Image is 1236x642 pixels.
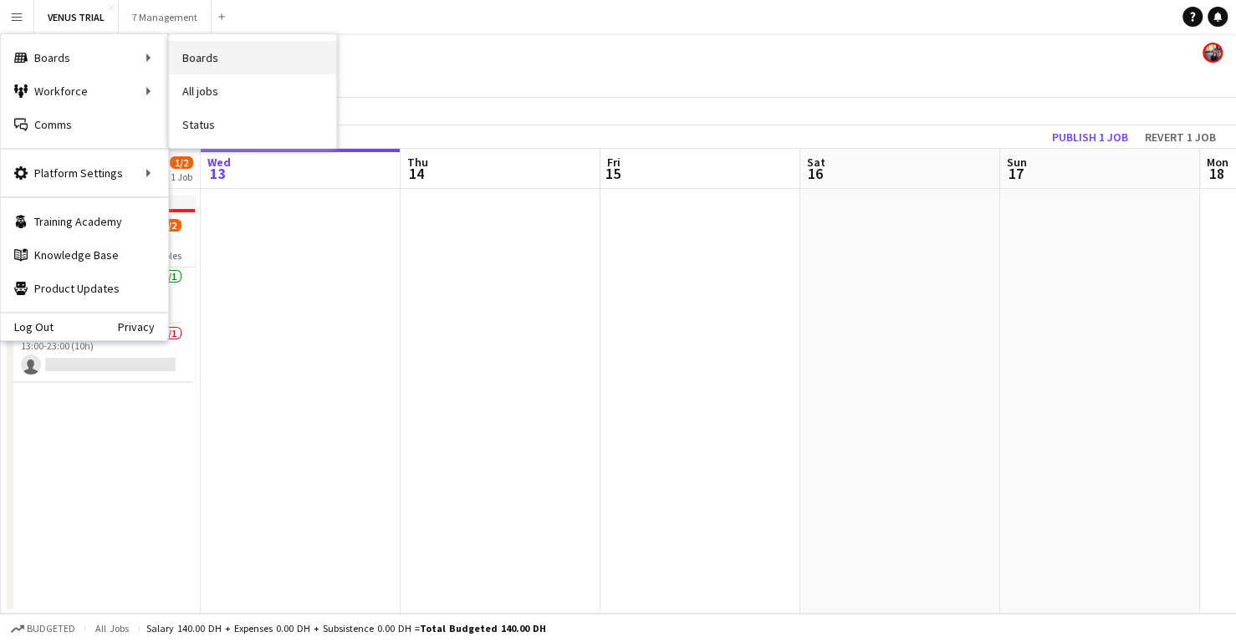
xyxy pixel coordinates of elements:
button: Budgeted [8,619,78,638]
button: Publish 1 job [1045,126,1135,148]
span: Mon [1207,155,1228,170]
span: 17 [1004,164,1027,183]
span: Budgeted [27,623,75,634]
span: 14 [405,164,428,183]
span: Thu [407,155,428,170]
a: All jobs [169,74,336,108]
span: Total Budgeted 140.00 DH [420,622,546,634]
span: 13 [205,164,231,183]
app-user-avatar: Venus Joson [1203,43,1223,63]
a: Training Academy [1,205,168,238]
span: 1/2 [158,219,181,232]
button: 7 Management [119,1,212,33]
span: All jobs [92,622,132,634]
div: Boards [1,41,168,74]
div: Workforce [1,74,168,108]
a: Status [169,108,336,141]
app-card-role: Admin Data Entry0/113:00-23:00 (10h) [8,324,195,381]
span: Fri [607,155,621,170]
span: 18 [1204,164,1228,183]
span: 1/2 [170,156,193,169]
span: Sun [1007,155,1027,170]
a: Privacy [118,320,168,334]
button: Revert 1 job [1138,126,1223,148]
a: Product Updates [1,272,168,305]
a: Knowledge Base [1,238,168,272]
a: Comms [1,108,168,141]
a: Log Out [1,320,54,334]
button: VENUS TRIAL [34,1,119,33]
span: 16 [804,164,825,183]
a: Boards [169,41,336,74]
div: 1 Job [171,171,192,183]
div: Platform Settings [1,156,168,190]
span: Sat [807,155,825,170]
span: 15 [605,164,621,183]
div: Salary 140.00 DH + Expenses 0.00 DH + Subsistence 0.00 DH = [146,622,546,634]
span: Wed [207,155,231,170]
